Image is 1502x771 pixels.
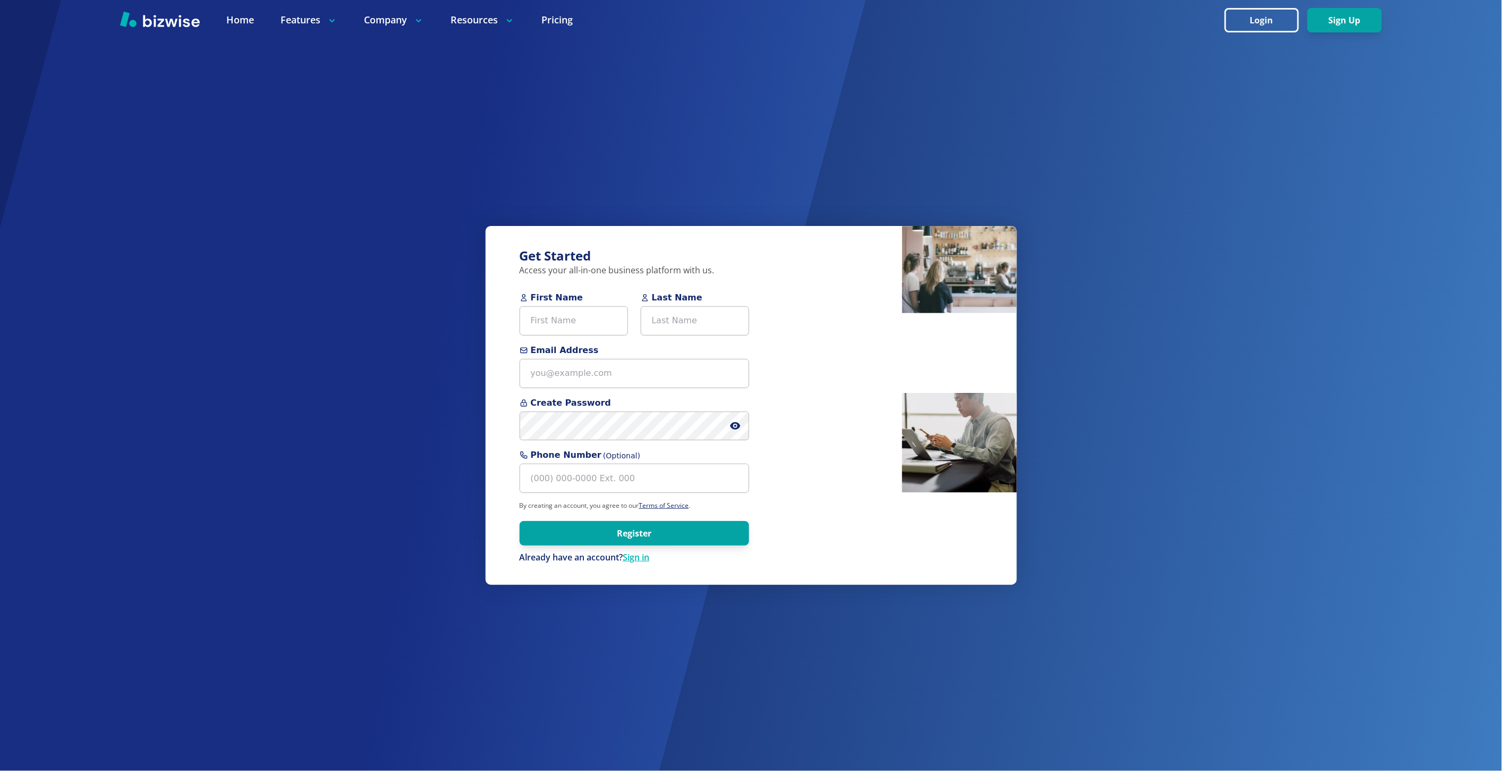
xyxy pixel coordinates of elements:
a: Sign in [623,551,650,563]
img: Man inspecting coffee beans [783,362,898,446]
p: Access your all-in-one business platform with us. [520,265,749,276]
p: Features [281,13,337,27]
img: People waiting at coffee bar [902,226,1017,313]
input: First Name [520,306,628,336]
div: Already have an account?Sign in [520,552,749,564]
span: First Name [520,291,628,304]
img: Pastry chef making pastries [902,317,1017,389]
img: Hairstylist blow drying hair [783,226,898,358]
a: Home [226,13,254,27]
img: Man working on laptop [902,393,1017,492]
img: Bizwise Logo [120,11,200,27]
input: you@example.com [520,359,749,388]
button: Sign Up [1308,8,1382,32]
p: Already have an account? [520,552,749,564]
p: Resources [451,13,515,27]
p: By creating an account, you agree to our . [520,501,749,510]
span: Phone Number [520,449,749,462]
img: Barber cutting hair [783,450,898,584]
span: Last Name [641,291,749,304]
span: Create Password [520,397,749,409]
p: Company [364,13,424,27]
a: Pricing [541,13,573,27]
h3: Get Started [520,247,749,265]
input: (000) 000-0000 Ext. 000 [520,464,749,493]
span: Email Address [520,344,749,357]
button: Login [1225,8,1299,32]
span: (Optional) [603,450,640,462]
a: Sign Up [1308,15,1382,26]
img: Cleaner sanitizing windows [902,497,1017,584]
a: Login [1225,15,1308,26]
input: Last Name [641,306,749,336]
button: Register [520,521,749,546]
a: Terms of Service [639,501,689,510]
